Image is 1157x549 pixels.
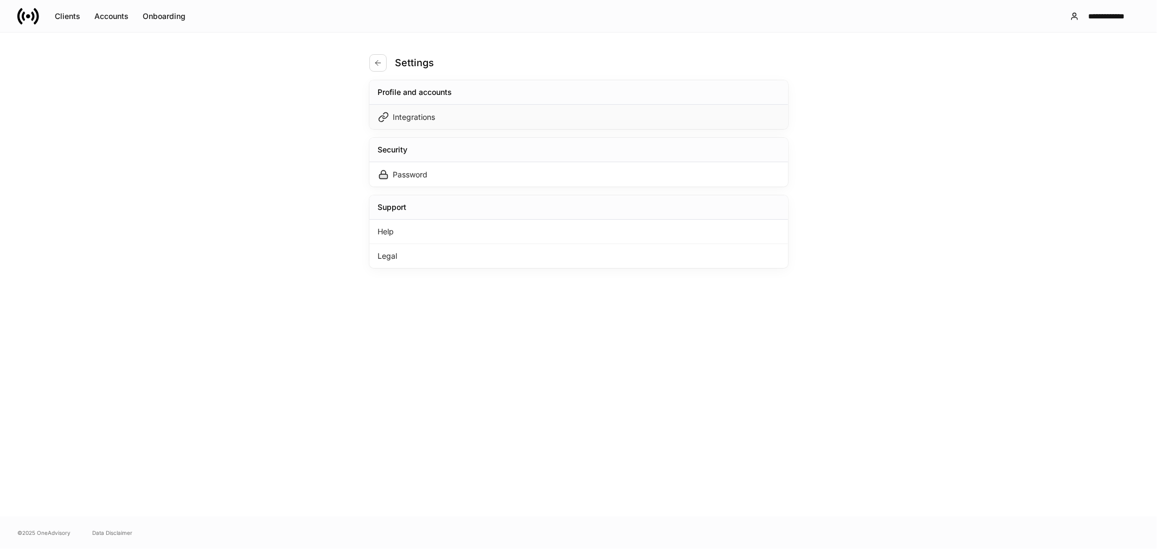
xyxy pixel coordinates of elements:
[55,11,80,22] div: Clients
[369,220,788,244] div: Help
[395,56,434,69] h4: Settings
[378,144,408,155] div: Security
[393,112,436,123] div: Integrations
[378,202,407,213] div: Support
[393,169,428,180] div: Password
[17,528,71,537] span: © 2025 OneAdvisory
[94,11,129,22] div: Accounts
[369,244,788,268] div: Legal
[48,8,87,25] button: Clients
[92,528,132,537] a: Data Disclaimer
[87,8,136,25] button: Accounts
[378,87,452,98] div: Profile and accounts
[136,8,193,25] button: Onboarding
[143,11,186,22] div: Onboarding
